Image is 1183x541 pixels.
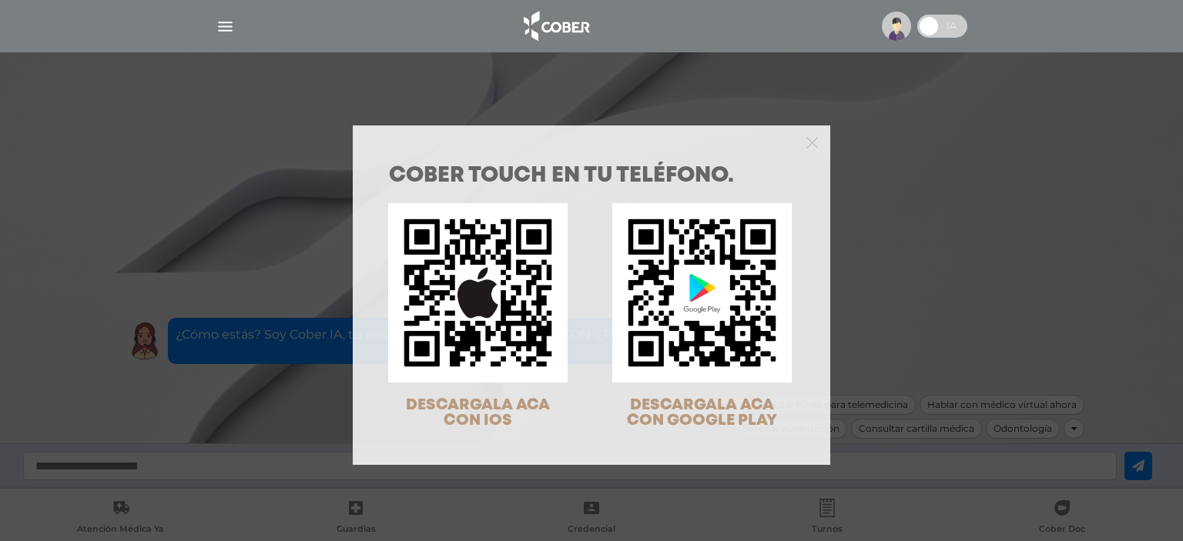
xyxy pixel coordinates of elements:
button: Close [806,135,818,149]
h1: COBER TOUCH en tu teléfono. [389,165,794,187]
span: DESCARGALA ACA CON IOS [406,398,550,428]
img: qr-code [388,203,568,382]
span: DESCARGALA ACA CON GOOGLE PLAY [627,398,777,428]
img: qr-code [612,203,792,382]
